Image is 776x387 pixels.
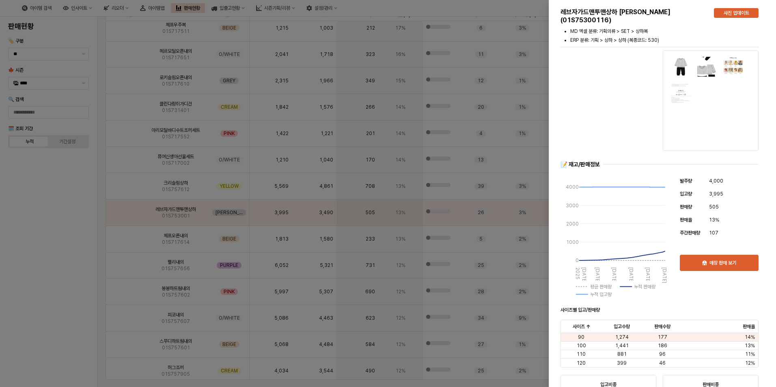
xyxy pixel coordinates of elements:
[745,334,755,340] span: 14%
[577,351,586,357] span: 110
[578,334,584,340] span: 90
[680,191,692,197] span: 입고량
[658,342,667,349] span: 186
[743,323,755,330] span: 판매율
[617,351,627,357] span: 881
[709,216,719,224] span: 13%
[680,217,692,223] span: 판매율
[658,334,667,340] span: 177
[745,351,755,357] span: 11%
[577,342,586,349] span: 100
[560,161,600,168] div: 📝 재고/판매정보
[680,230,700,236] span: 주간판매량
[560,8,707,24] h5: 레브자가드맨투맨상하 [PERSON_NAME] (01S75300116)
[615,334,629,340] span: 1,274
[680,204,692,210] span: 판매량
[745,342,755,349] span: 13%
[617,360,627,366] span: 399
[709,260,736,266] p: 매장 판매 보기
[659,351,666,357] span: 96
[654,323,670,330] span: 판매수량
[709,229,718,237] span: 107
[577,360,586,366] span: 120
[680,178,692,184] span: 발주량
[570,28,759,35] li: MD 엑셀 분류: 기획의류 > SET > 상하복
[614,323,630,330] span: 입고수량
[573,323,585,330] span: 사이즈
[680,255,759,271] button: 매장 판매 보기
[560,307,600,313] strong: 사이즈별 입고/판매량
[724,10,749,16] p: 사진 업데이트
[615,342,629,349] span: 1,441
[570,37,759,44] li: ERP 분류: 기획 > 상하 > 상하 (복종코드: 530)
[709,177,723,185] span: 4,000
[709,203,719,211] span: 505
[709,190,723,198] span: 3,995
[714,8,759,18] button: 사진 업데이트
[745,360,755,366] span: 12%
[659,360,666,366] span: 46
